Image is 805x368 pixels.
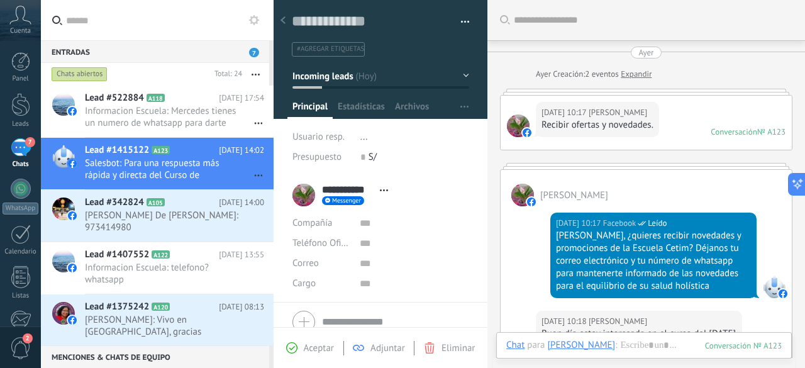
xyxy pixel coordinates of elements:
span: Facebook [603,217,636,230]
span: A105 [147,198,165,206]
button: Correo [292,254,319,274]
span: Cuenta [10,27,31,35]
span: ... [360,131,368,143]
span: 7 [249,48,259,57]
span: Karin Ilime [511,184,534,206]
div: Ayer [638,47,653,59]
span: Facebook [763,276,786,298]
span: Presupuesto [292,151,341,163]
div: WhatsApp [3,203,38,215]
div: Chats abiertos [52,67,108,82]
div: 123 [705,340,782,351]
div: Buen día estoy interesada en el curso del [DATE][PERSON_NAME], gracias [541,328,736,353]
span: Eliminar [441,342,475,354]
img: facebook-sm.svg [68,211,77,220]
span: [DATE] 08:13 [219,301,264,313]
span: [PERSON_NAME] De [PERSON_NAME]: 973414980 [85,209,240,233]
img: facebook-sm.svg [523,128,531,137]
span: : [615,339,617,352]
div: Karin Ilime [547,339,615,350]
div: [PERSON_NAME], ¿quieres recibir novedades y promociones de la Escuela Cetim? Déjanos tu correo el... [556,230,751,293]
span: Lead #522884 [85,92,144,104]
span: A120 [152,303,170,311]
div: Usuario resp. [292,127,351,147]
span: Teléfono Oficina [292,237,358,249]
span: Informacion Escuela: telefono? whatsapp [85,262,240,286]
span: A122 [152,250,170,259]
img: facebook-sm.svg [527,198,536,206]
span: [DATE] 17:54 [219,92,264,104]
div: [DATE] 10:17 [556,217,603,230]
span: [DATE] 14:02 [219,144,264,157]
span: Lead #1407552 [85,248,149,261]
span: Archivos [395,101,429,119]
a: Lead #1375242 A120 [DATE] 08:13 [PERSON_NAME]: Vivo en [GEOGRAPHIC_DATA], gracias [41,294,274,346]
span: 7 [25,137,35,147]
a: Lead #342824 A105 [DATE] 14:00 [PERSON_NAME] De [PERSON_NAME]: 973414980 [41,190,274,242]
span: 2 [23,333,33,343]
span: Karin Ilime [540,189,608,201]
a: Lead #522884 A118 [DATE] 17:54 Informacion Escuela: Mercedes tienes un numero de whatsapp para da... [41,86,274,137]
span: Lead #1415122 [85,144,149,157]
img: facebook-sm.svg [779,289,787,298]
img: facebook-sm.svg [68,107,77,116]
span: 2 eventos [585,68,618,81]
span: Cargo [292,279,316,288]
span: Aceptar [304,342,334,354]
div: Creación: [536,68,652,81]
span: A118 [147,94,165,102]
div: Chats [3,160,39,169]
span: [DATE] 14:00 [219,196,264,209]
div: [DATE] 10:17 [541,106,589,119]
div: Panel [3,75,39,83]
div: Listas [3,292,39,300]
span: Messenger [332,198,361,204]
span: Karin Ilime [507,114,530,137]
a: Expandir [621,68,652,81]
span: Adjuntar [370,342,405,354]
img: facebook-sm.svg [68,264,77,272]
div: Compañía [292,213,350,233]
div: Calendario [3,248,39,256]
span: Usuario resp. [292,131,345,143]
div: Conversación [711,126,757,137]
span: Leído [648,217,667,230]
div: Leads [3,120,39,128]
span: Karin Ilime [589,106,647,119]
span: [DATE] 13:55 [219,248,264,261]
div: Presupuesto [292,147,351,167]
span: A123 [152,146,170,154]
span: Karin Ilime [589,315,647,328]
div: Cargo [292,274,350,294]
span: [PERSON_NAME]: Vivo en [GEOGRAPHIC_DATA], gracias [85,314,240,338]
span: Principal [292,101,328,119]
span: #agregar etiquetas [297,45,364,53]
div: Recibir ofertas y novedades. [541,119,653,131]
div: № A123 [757,126,786,137]
img: facebook-sm.svg [68,316,77,325]
span: Lead #342824 [85,196,144,209]
div: [DATE] 10:18 [541,315,589,328]
a: Lead #1415122 A123 [DATE] 14:02 Salesbot: Para una respuesta más rápida y directa del Curso de Bi... [41,138,274,189]
img: facebook-sm.svg [68,159,77,168]
span: Informacion Escuela: Mercedes tienes un numero de whatsapp para darte informes? [85,105,240,129]
div: Ayer [536,68,553,81]
div: Menciones & Chats de equipo [41,345,269,368]
a: Lead #1407552 A122 [DATE] 13:55 Informacion Escuela: telefono? whatsapp [41,242,274,294]
span: Salesbot: Para una respuesta más rápida y directa del Curso de Biomagnetismo u otros temas, escrí... [85,157,240,181]
span: S/ [369,151,377,163]
div: Entradas [41,40,269,63]
button: Teléfono Oficina [292,233,350,254]
span: Estadísticas [338,101,385,119]
span: para [527,339,545,352]
span: Lead #1375242 [85,301,149,313]
div: Total: 24 [209,68,242,81]
span: Correo [292,257,319,269]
